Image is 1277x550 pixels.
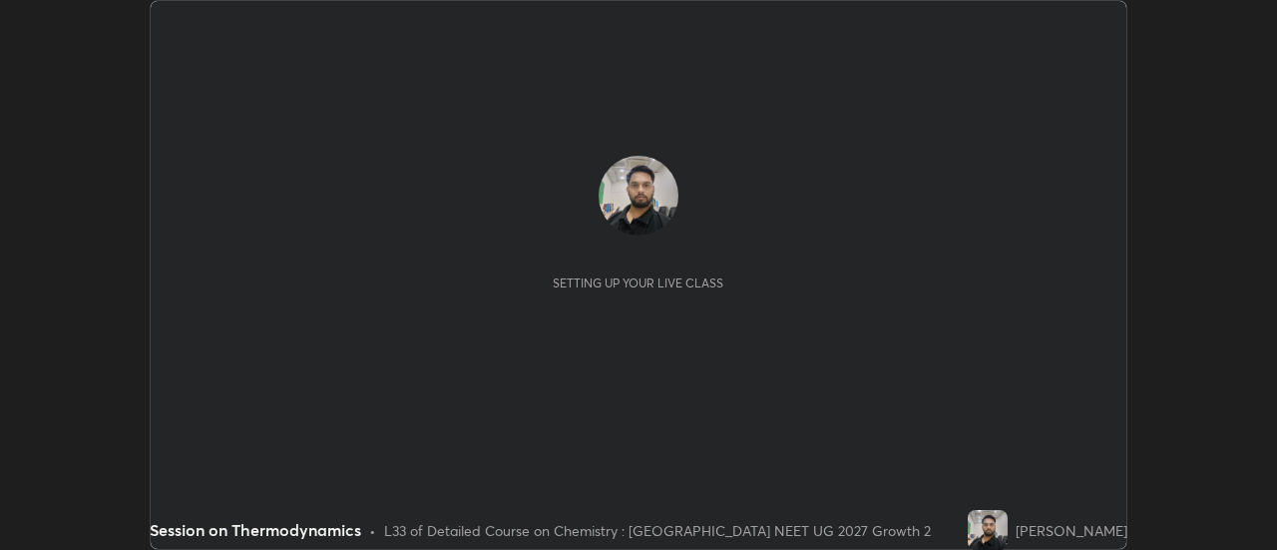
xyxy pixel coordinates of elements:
img: ec9c59354687434586b3caf7415fc5ad.jpg [599,156,678,236]
img: ec9c59354687434586b3caf7415fc5ad.jpg [968,510,1008,550]
div: Setting up your live class [553,275,723,290]
div: [PERSON_NAME] [1016,520,1127,541]
div: • [369,520,376,541]
div: Session on Thermodynamics [150,518,361,542]
div: L33 of Detailed Course on Chemistry : [GEOGRAPHIC_DATA] NEET UG 2027 Growth 2 [384,520,931,541]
